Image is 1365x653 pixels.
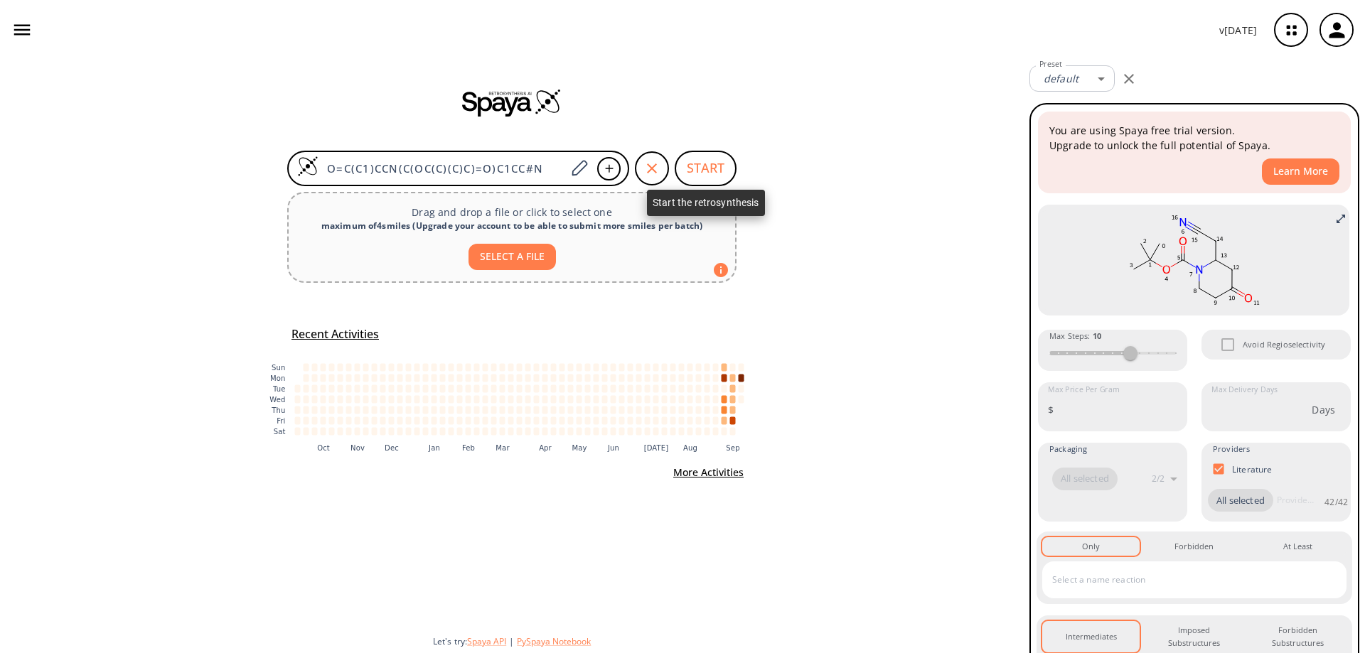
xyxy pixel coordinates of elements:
svg: Full screen [1335,213,1347,225]
button: More Activities [668,460,749,486]
text: Jan [428,443,440,451]
button: Intermediates [1042,621,1140,653]
div: maximum of 4 smiles ( Upgrade your account to be able to submit more smiles per batch ) [300,220,724,232]
p: You are using Spaya free trial version. Upgrade to unlock the full potential of Spaya. [1049,123,1339,153]
em: default [1044,72,1078,85]
text: Fri [277,417,285,425]
input: Select a name reaction [1049,568,1319,591]
p: 2 / 2 [1152,473,1165,485]
text: Sat [274,428,286,436]
svg: O=C(C1)CCN(C(OC(C)(C)C)=O)C1CC#N [1049,210,1339,310]
label: Max Delivery Days [1211,384,1278,395]
g: y-axis tick label [269,364,285,436]
text: Jun [607,443,619,451]
div: Let's try: [433,635,1018,647]
button: At Least [1249,537,1347,556]
button: START [675,151,737,186]
div: Forbidden Substructures [1260,624,1335,650]
span: Providers [1213,443,1250,455]
span: Max Steps : [1049,330,1101,342]
text: Mar [496,443,510,451]
label: Preset [1039,59,1062,70]
p: 42 / 42 [1324,496,1348,508]
div: Only [1082,540,1100,553]
span: All selected [1208,494,1273,508]
button: Learn More [1262,158,1339,185]
span: Packaging [1049,443,1087,455]
g: cell [295,363,744,435]
button: PySpaya Notebook [517,635,591,647]
button: Imposed Substructures [1145,621,1243,653]
p: Drag and drop a file or click to select one [300,205,724,220]
text: Thu [271,406,285,414]
text: Sep [726,443,739,451]
span: Avoid Regioselectivity [1243,338,1325,351]
div: At Least [1283,540,1312,553]
p: Days [1312,402,1335,417]
button: SELECT A FILE [469,244,556,270]
div: Forbidden [1174,540,1214,553]
text: Oct [317,443,330,451]
button: Forbidden Substructures [1249,621,1347,653]
text: Sun [272,364,285,372]
div: Intermediates [1066,630,1117,643]
span: | [506,635,517,647]
span: All selected [1052,472,1118,486]
strong: 10 [1093,330,1101,341]
div: Start the retrosynthesis [647,190,765,216]
text: Nov [350,443,365,451]
button: Only [1042,537,1140,556]
img: Spaya logo [462,88,562,117]
text: Wed [269,396,285,404]
button: Recent Activities [286,323,385,346]
img: Logo Spaya [297,156,318,177]
g: x-axis tick label [317,443,740,451]
input: Enter SMILES [318,161,566,176]
button: Forbidden [1145,537,1243,556]
text: May [572,443,587,451]
input: Provider name [1273,489,1317,512]
h5: Recent Activities [291,327,379,342]
button: Spaya API [467,635,506,647]
text: Dec [385,443,399,451]
div: Imposed Substructures [1157,624,1231,650]
label: Max Price Per Gram [1048,384,1120,395]
text: Feb [462,443,475,451]
text: [DATE] [644,443,669,451]
p: v [DATE] [1219,23,1257,38]
text: Apr [539,443,552,451]
p: Literature [1232,463,1273,475]
text: Aug [683,443,697,451]
text: Tue [272,385,286,393]
p: $ [1048,402,1054,417]
text: Mon [270,374,286,382]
